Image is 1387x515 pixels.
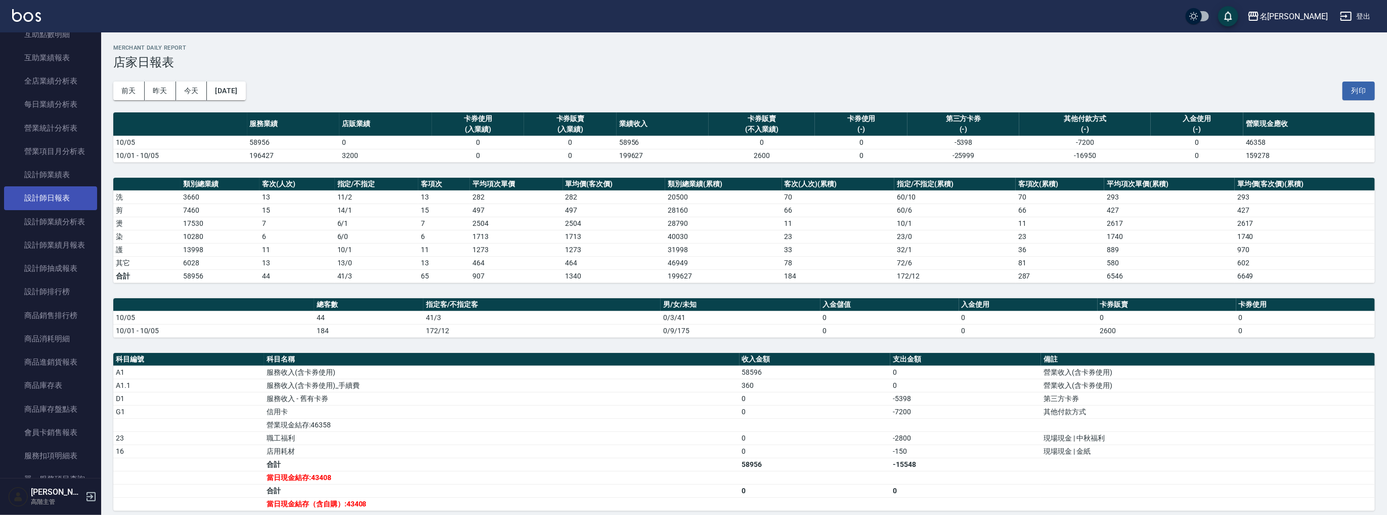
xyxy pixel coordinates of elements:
[890,366,1041,379] td: 0
[113,217,181,230] td: 燙
[1235,204,1375,217] td: 427
[782,243,894,256] td: 33
[1104,230,1235,243] td: 1740
[1153,124,1241,135] div: (-)
[470,217,563,230] td: 2504
[113,256,181,269] td: 其它
[894,269,1016,283] td: 172/12
[31,487,82,497] h5: [PERSON_NAME]
[709,149,815,162] td: 2600
[740,379,890,392] td: 360
[1098,324,1236,337] td: 2600
[264,431,739,445] td: 職工福利
[335,190,419,204] td: 11 / 2
[1041,392,1375,405] td: 第三方卡券
[4,210,97,233] a: 設計師業績分析表
[314,324,423,337] td: 184
[418,204,470,217] td: 15
[563,217,666,230] td: 2504
[113,136,247,149] td: 10/05
[740,405,890,418] td: 0
[820,311,959,324] td: 0
[4,350,97,374] a: 商品進銷貨報表
[1016,230,1105,243] td: 23
[563,269,666,283] td: 1340
[264,458,739,471] td: 合計
[4,140,97,163] a: 營業項目月分析表
[4,374,97,397] a: 商品庫存表
[113,379,264,392] td: A1.1
[418,256,470,269] td: 13
[1243,149,1375,162] td: 159278
[470,256,563,269] td: 464
[740,431,890,445] td: 0
[782,217,894,230] td: 11
[1041,431,1375,445] td: 現場現金 | 中秋福利
[335,217,419,230] td: 6 / 1
[259,230,334,243] td: 6
[1041,405,1375,418] td: 其他付款方式
[335,269,419,283] td: 41/3
[418,269,470,283] td: 65
[264,405,739,418] td: 信用卡
[423,311,661,324] td: 41/3
[4,467,97,491] a: 單一服務項目查詢
[264,366,739,379] td: 服務收入(含卡券使用)
[1235,217,1375,230] td: 2617
[264,445,739,458] td: 店用耗材
[894,256,1016,269] td: 72 / 6
[113,149,247,162] td: 10/01 - 10/05
[418,243,470,256] td: 11
[264,353,739,366] th: 科目名稱
[113,366,264,379] td: A1
[113,178,1375,283] table: a dense table
[176,82,207,100] button: 今天
[665,190,782,204] td: 20500
[665,269,782,283] td: 199627
[740,392,890,405] td: 0
[665,178,782,191] th: 類別總業績(累積)
[820,298,959,311] th: 入金儲值
[711,124,812,135] div: (不入業績)
[894,190,1016,204] td: 60 / 10
[4,69,97,93] a: 全店業績分析表
[890,458,1041,471] td: -15548
[1019,149,1151,162] td: -16950
[4,304,97,327] a: 商品銷售排行榜
[335,204,419,217] td: 14 / 1
[1235,269,1375,283] td: 6649
[1236,298,1375,311] th: 卡券使用
[1235,178,1375,191] th: 單均價(客次價)(累積)
[435,113,522,124] div: 卡券使用
[113,445,264,458] td: 16
[113,353,264,366] th: 科目編號
[665,243,782,256] td: 31998
[890,405,1041,418] td: -7200
[264,379,739,392] td: 服務收入(含卡券使用)_手續費
[1104,269,1235,283] td: 6546
[1016,243,1105,256] td: 36
[894,243,1016,256] td: 32 / 1
[113,324,314,337] td: 10/01 - 10/05
[1041,445,1375,458] td: 現場現金 | 金紙
[894,217,1016,230] td: 10 / 1
[1236,311,1375,324] td: 0
[1153,113,1241,124] div: 入金使用
[113,269,181,283] td: 合計
[527,113,614,124] div: 卡券販賣
[890,431,1041,445] td: -2800
[894,178,1016,191] th: 指定/不指定(累積)
[4,23,97,46] a: 互助點數明細
[113,243,181,256] td: 護
[181,217,259,230] td: 17530
[1041,366,1375,379] td: 營業收入(含卡券使用)
[665,204,782,217] td: 28160
[113,431,264,445] td: 23
[782,256,894,269] td: 78
[113,311,314,324] td: 10/05
[890,379,1041,392] td: 0
[617,112,709,136] th: 業績收入
[740,353,890,366] th: 收入金額
[259,204,334,217] td: 15
[181,204,259,217] td: 7460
